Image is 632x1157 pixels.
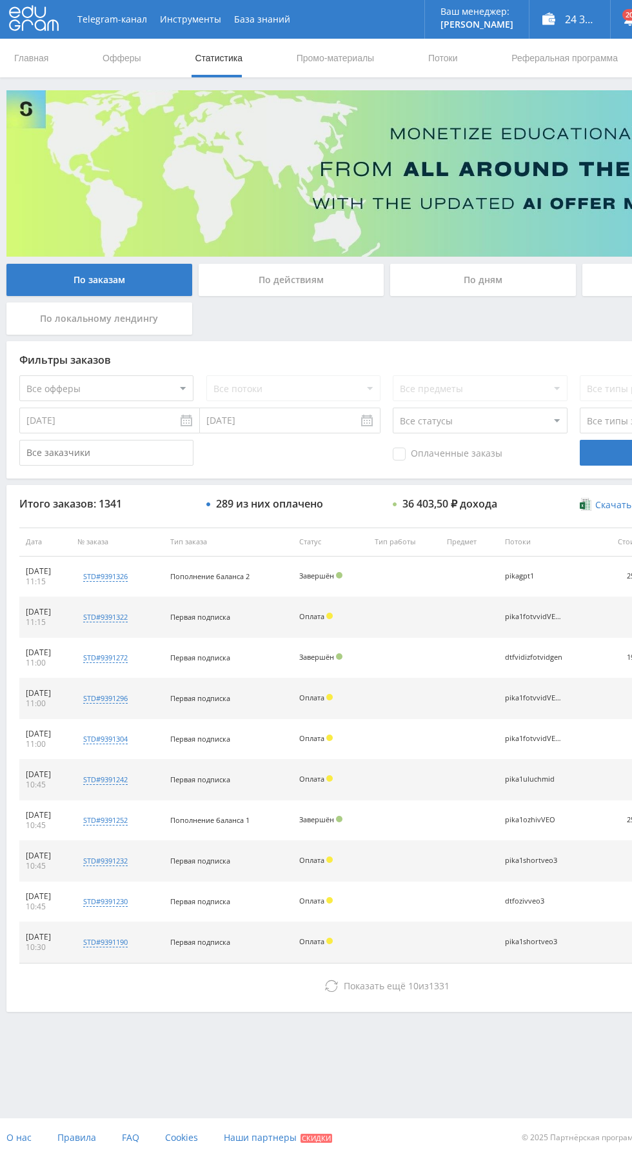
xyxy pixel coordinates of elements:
span: Cookies [165,1131,198,1143]
div: По заказам [6,264,192,296]
a: Cookies [165,1118,198,1157]
span: FAQ [122,1131,139,1143]
span: Правила [57,1131,96,1143]
span: О нас [6,1131,32,1143]
p: [PERSON_NAME] [440,19,513,30]
a: Офферы [101,39,143,77]
div: По локальному лендингу [6,302,192,335]
a: О нас [6,1118,32,1157]
a: Реферальная программа [510,39,619,77]
a: Промо-материалы [295,39,375,77]
div: По действиям [199,264,384,296]
div: По дням [390,264,576,296]
p: Ваш менеджер: [440,6,513,17]
a: FAQ [122,1118,139,1157]
a: Статистика [193,39,244,77]
span: Скидки [301,1134,332,1143]
span: Оплаченные заказы [393,448,502,460]
a: Потоки [427,39,459,77]
a: Главная [13,39,50,77]
span: Наши партнеры [224,1131,297,1143]
a: Наши партнеры Скидки [224,1118,332,1157]
a: Правила [57,1118,96,1157]
input: Все заказчики [19,440,193,466]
